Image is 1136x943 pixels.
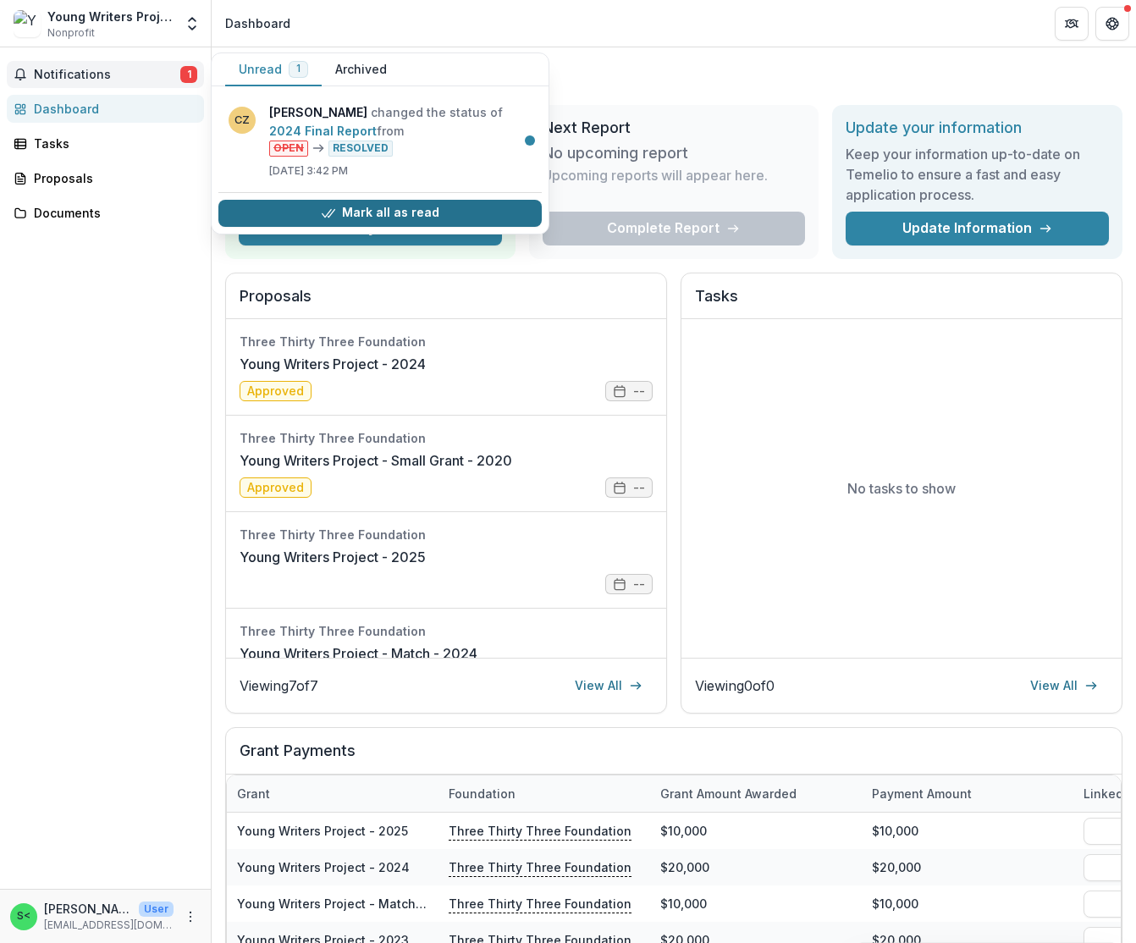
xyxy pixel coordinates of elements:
[438,775,650,812] div: Foundation
[846,212,1109,245] a: Update Information
[237,824,408,838] a: Young Writers Project - 2025
[862,885,1073,922] div: $10,000
[862,849,1073,885] div: $20,000
[322,53,400,86] button: Archived
[565,672,653,699] a: View All
[650,849,862,885] div: $20,000
[269,124,377,138] a: 2024 Final Report
[227,775,438,812] div: Grant
[695,287,1108,319] h2: Tasks
[225,53,322,86] button: Unread
[7,95,204,123] a: Dashboard
[7,130,204,157] a: Tasks
[269,103,532,157] p: changed the status of from
[34,100,190,118] div: Dashboard
[34,68,180,82] span: Notifications
[180,907,201,927] button: More
[139,902,174,917] p: User
[34,135,190,152] div: Tasks
[14,10,41,37] img: Young Writers Project
[438,785,526,802] div: Foundation
[225,61,1122,91] h1: Dashboard
[449,858,631,876] p: Three Thirty Three Foundation
[218,11,297,36] nav: breadcrumb
[180,66,197,83] span: 1
[240,547,426,567] a: Young Writers Project - 2025
[44,900,132,918] p: [PERSON_NAME] <[EMAIL_ADDRESS][DOMAIN_NAME]>
[650,813,862,849] div: $10,000
[1095,7,1129,41] button: Get Help
[862,775,1073,812] div: Payment Amount
[1055,7,1089,41] button: Partners
[7,164,204,192] a: Proposals
[296,63,301,74] span: 1
[34,204,190,222] div: Documents
[846,144,1109,205] h3: Keep your information up-to-date on Temelio to ensure a fast and easy application process.
[847,478,956,499] p: No tasks to show
[237,896,460,911] a: Young Writers Project - Match - 2024
[650,885,862,922] div: $10,000
[650,775,862,812] div: Grant amount awarded
[240,643,477,664] a: Young Writers Project - Match - 2024
[543,144,688,163] h3: No upcoming report
[47,8,174,25] div: Young Writers Project
[240,450,512,471] a: Young Writers Project - Small Grant - 2020
[449,821,631,840] p: Three Thirty Three Foundation
[47,25,95,41] span: Nonprofit
[34,169,190,187] div: Proposals
[7,199,204,227] a: Documents
[240,354,426,374] a: Young Writers Project - 2024
[218,200,542,227] button: Mark all as read
[846,119,1109,137] h2: Update your information
[543,119,806,137] h2: Next Report
[17,911,30,922] div: Susan Reid <sreid@youngwritersproject.org>
[44,918,174,933] p: [EMAIL_ADDRESS][DOMAIN_NAME]
[225,14,290,32] div: Dashboard
[1020,672,1108,699] a: View All
[650,785,807,802] div: Grant amount awarded
[227,785,280,802] div: Grant
[180,7,204,41] button: Open entity switcher
[862,785,982,802] div: Payment Amount
[862,813,1073,849] div: $10,000
[240,676,318,696] p: Viewing 7 of 7
[240,742,1108,774] h2: Grant Payments
[543,165,768,185] p: Upcoming reports will appear here.
[237,860,410,874] a: Young Writers Project - 2024
[240,287,653,319] h2: Proposals
[7,61,204,88] button: Notifications1
[449,894,631,913] p: Three Thirty Three Foundation
[695,676,775,696] p: Viewing 0 of 0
